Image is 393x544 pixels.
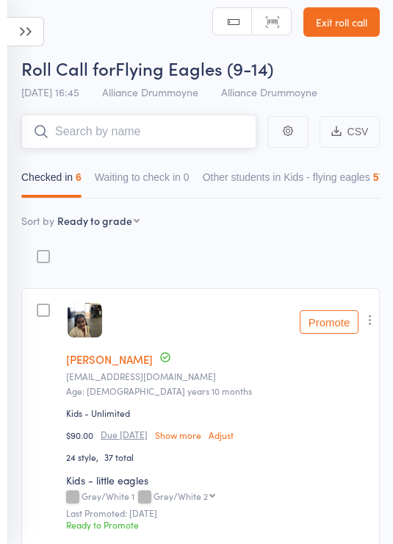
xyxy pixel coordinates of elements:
div: 6 [76,171,82,183]
span: [DATE] 16:45 [21,85,79,99]
button: CSV [320,116,380,148]
small: Last Promoted: [DATE] [66,508,369,518]
label: Sort by [21,213,54,228]
div: Grey/White 2 [154,491,208,501]
span: Flying Eagles (9-14) [115,56,273,80]
div: Ready to Promote [66,518,369,531]
span: 24 style [66,451,104,463]
button: Other students in Kids - flying eagles57 [203,164,385,198]
img: image1729486760.png [68,303,102,337]
div: Grey/White 1 [66,491,369,504]
div: Ready to grade [57,213,132,228]
span: 37 total [104,451,134,463]
a: Exit roll call [303,7,380,37]
span: Roll Call for [21,56,115,80]
div: 0 [184,171,190,183]
span: Alliance Drummoyne [102,85,198,99]
a: [PERSON_NAME] [66,351,153,367]
span: Age: [DEMOGRAPHIC_DATA] years 10 months [66,384,252,397]
input: Search by name [21,115,256,148]
small: Due [DATE] [101,429,148,440]
small: dj_bobo05@mail.ru [66,371,369,382]
button: Waiting to check in0 [95,164,190,198]
span: Alliance Drummoyne [221,85,317,99]
a: Show more [155,430,201,440]
button: Promote [300,310,358,334]
div: $90.00 [66,429,369,441]
div: Kids - little eagles [66,473,369,487]
button: Checked in6 [21,164,82,198]
div: 57 [373,171,385,183]
div: Kids - Unlimited [66,407,130,419]
a: Adjust [209,430,234,440]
